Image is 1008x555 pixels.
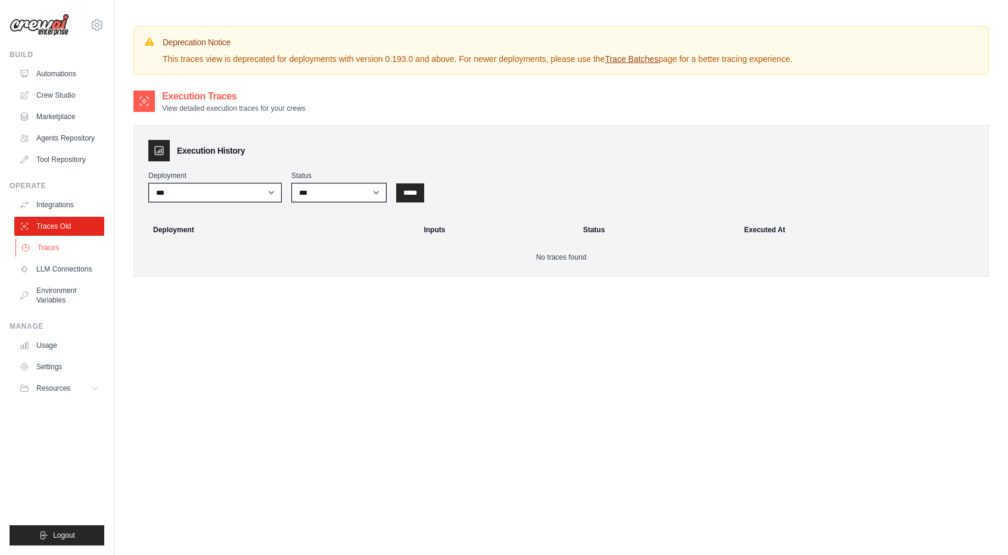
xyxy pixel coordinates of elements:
span: Logout [53,531,75,540]
img: Logo [10,14,69,36]
p: No traces found [148,252,974,262]
th: Inputs [416,217,575,243]
a: Settings [14,357,104,376]
a: Traces Old [14,217,104,236]
p: View detailed execution traces for your crews [162,104,306,113]
button: Resources [14,379,104,398]
h3: Deprecation Notice [163,36,792,48]
label: Status [291,171,387,180]
label: Deployment [148,171,282,180]
a: LLM Connections [14,260,104,279]
span: Resources [36,383,70,393]
a: Usage [14,336,104,355]
a: Traces [15,238,105,257]
div: Manage [10,322,104,331]
th: Status [576,217,737,243]
a: Integrations [14,195,104,214]
a: Environment Variables [14,281,104,310]
h2: Execution Traces [162,89,306,104]
a: Trace Batches [605,54,658,64]
button: Logout [10,525,104,545]
a: Automations [14,64,104,83]
h3: Execution History [177,145,245,157]
a: Marketplace [14,107,104,126]
p: This traces view is deprecated for deployments with version 0.193.0 and above. For newer deployme... [163,53,792,65]
th: Deployment [139,217,416,243]
a: Tool Repository [14,150,104,169]
a: Crew Studio [14,86,104,105]
th: Executed At [737,217,984,243]
div: Build [10,50,104,60]
div: Operate [10,181,104,191]
a: Agents Repository [14,129,104,148]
